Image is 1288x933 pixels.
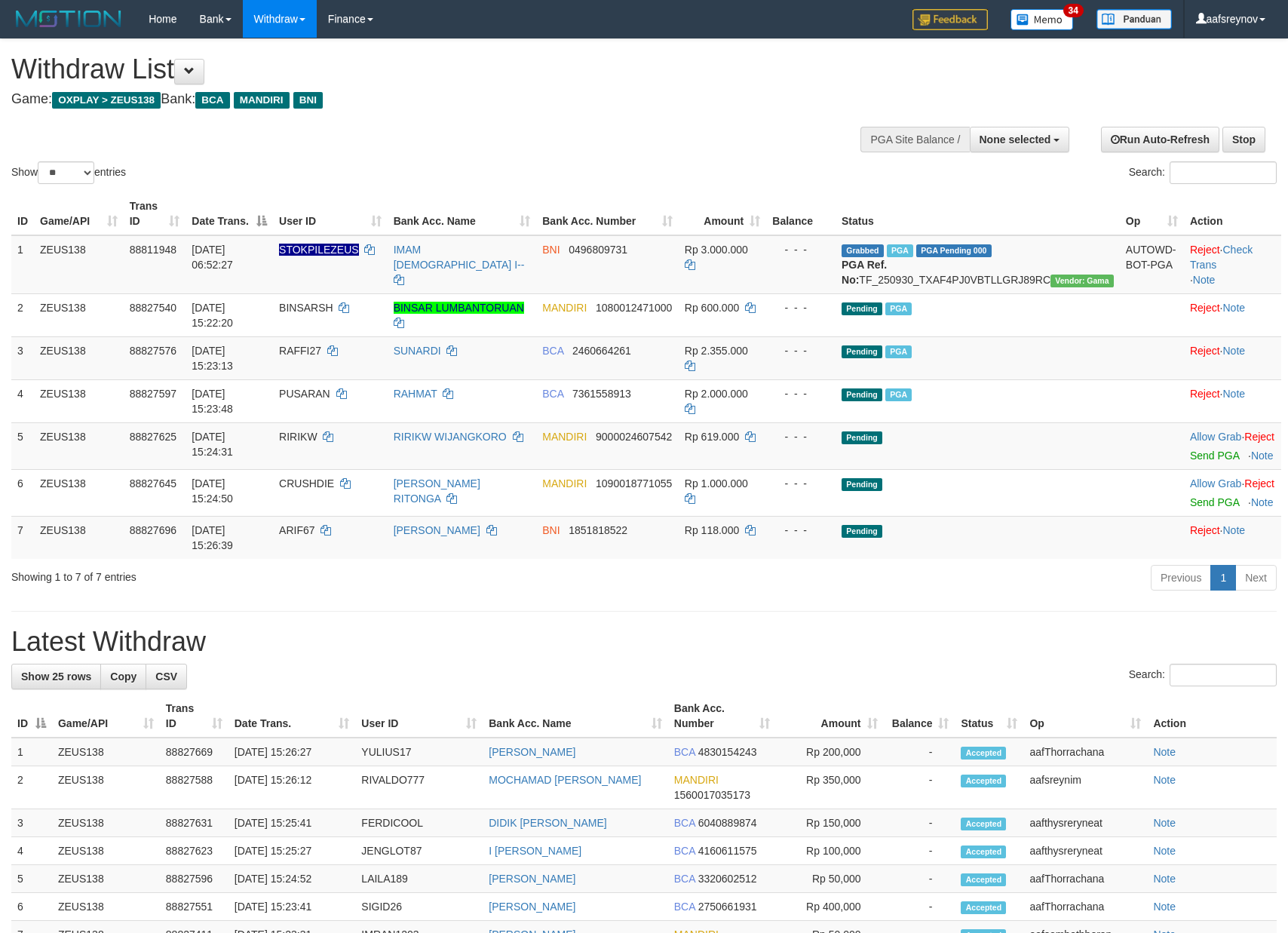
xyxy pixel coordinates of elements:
td: JENGLOT87 [355,837,483,865]
span: BCA [674,873,695,885]
span: BCA [542,388,563,400]
span: · [1190,477,1244,490]
span: RAFFI27 [279,345,321,357]
span: MANDIRI [542,431,587,443]
span: 88827645 [130,477,176,490]
h4: Game: Bank: [11,92,844,107]
a: Check Trans [1190,244,1253,271]
img: panduan.png [1096,9,1172,29]
td: · [1184,422,1281,469]
span: BINSARSH [279,302,333,314]
th: Bank Acc. Name: activate to sort column ascending [483,695,668,738]
td: 1 [11,235,34,294]
td: ZEUS138 [34,516,124,559]
a: 1 [1210,565,1236,591]
th: Amount: activate to sort column ascending [679,192,766,235]
td: [DATE] 15:23:41 [228,893,356,921]
span: 88827540 [130,302,176,314]
td: 5 [11,422,34,469]
a: Note [1223,345,1246,357]
td: 6 [11,893,52,921]
td: ZEUS138 [34,293,124,336]
td: Rp 150,000 [776,809,884,837]
a: Note [1193,274,1216,286]
span: Rp 600.000 [685,302,739,314]
div: Showing 1 to 7 of 7 entries [11,563,526,585]
a: MOCHAMAD [PERSON_NAME] [489,774,641,786]
td: ZEUS138 [52,893,160,921]
td: 88827596 [160,865,228,893]
a: Reject [1190,388,1220,400]
span: [DATE] 15:22:20 [192,302,233,329]
span: Marked by aafsolysreylen [885,388,912,401]
td: 88827631 [160,809,228,837]
td: · [1184,469,1281,516]
td: 4 [11,837,52,865]
span: ARIF67 [279,524,314,536]
span: RIRIKW [279,431,317,443]
a: Note [1153,774,1176,786]
td: · [1184,293,1281,336]
td: YULIUS17 [355,738,483,766]
a: Reject [1190,524,1220,536]
th: Bank Acc. Number: activate to sort column ascending [536,192,679,235]
td: · [1184,516,1281,559]
th: Action [1147,695,1277,738]
td: FERDICOOL [355,809,483,837]
span: Copy 2750661931 to clipboard [698,901,757,913]
td: - [884,837,955,865]
a: Next [1235,565,1277,591]
span: Copy 2460664261 to clipboard [572,345,631,357]
span: Accepted [961,775,1006,787]
div: - - - [772,476,830,491]
span: PUSARAN [279,388,330,400]
span: [DATE] 15:26:39 [192,524,233,551]
td: Rp 200,000 [776,738,884,766]
th: Op: activate to sort column ascending [1023,695,1147,738]
td: ZEUS138 [52,738,160,766]
th: User ID: activate to sort column ascending [273,192,388,235]
td: · [1184,336,1281,379]
a: IMAM [DEMOGRAPHIC_DATA] I-- [394,244,525,271]
td: Rp 100,000 [776,837,884,865]
td: aafThorrachana [1023,738,1147,766]
div: - - - [772,300,830,315]
td: [DATE] 15:25:41 [228,809,356,837]
a: RIRIKW WIJANGKORO [394,431,507,443]
a: [PERSON_NAME] RITONGA [394,477,480,505]
a: Reject [1244,431,1274,443]
select: Showentries [38,161,94,184]
td: ZEUS138 [52,766,160,809]
span: Pending [842,388,882,401]
span: 34 [1063,4,1084,17]
a: SUNARDI [394,345,441,357]
td: 6 [11,469,34,516]
td: 7 [11,516,34,559]
td: - [884,809,955,837]
th: Status [836,192,1120,235]
span: Copy 0496809731 to clipboard [569,244,627,256]
th: Balance [766,192,836,235]
span: Vendor URL: https://trx31.1velocity.biz [1050,275,1114,287]
span: MANDIRI [542,477,587,490]
td: ZEUS138 [34,379,124,422]
a: [PERSON_NAME] [394,524,480,536]
span: 88811948 [130,244,176,256]
h1: Withdraw List [11,54,844,84]
a: [PERSON_NAME] [489,746,575,758]
span: Pending [842,525,882,538]
td: [DATE] 15:26:27 [228,738,356,766]
h1: Latest Withdraw [11,627,1277,657]
th: Amount: activate to sort column ascending [776,695,884,738]
span: BCA [674,845,695,857]
div: - - - [772,242,830,257]
img: Button%20Memo.svg [1010,9,1074,30]
span: Rp 1.000.000 [685,477,748,490]
td: Rp 350,000 [776,766,884,809]
b: PGA Ref. No: [842,259,887,286]
td: TF_250930_TXAF4PJ0VBTLLGRJ89RC [836,235,1120,294]
td: 5 [11,865,52,893]
span: Copy 1090018771055 to clipboard [596,477,672,490]
span: Copy [110,671,136,683]
td: ZEUS138 [34,422,124,469]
